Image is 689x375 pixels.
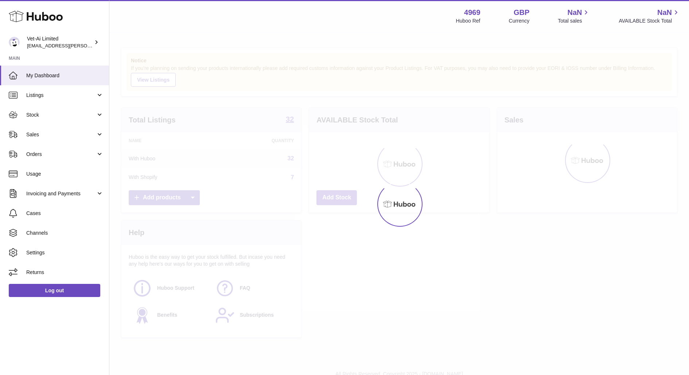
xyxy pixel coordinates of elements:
span: AVAILABLE Stock Total [619,17,680,24]
strong: 4969 [464,8,480,17]
div: Huboo Ref [456,17,480,24]
span: NaN [657,8,672,17]
span: [EMAIL_ADDRESS][PERSON_NAME][DOMAIN_NAME] [27,43,146,48]
span: Invoicing and Payments [26,190,96,197]
span: Usage [26,171,104,177]
span: My Dashboard [26,72,104,79]
span: NaN [567,8,582,17]
img: abbey.fraser-roe@vet-ai.com [9,37,20,48]
span: Listings [26,92,96,99]
strong: GBP [514,8,529,17]
span: Stock [26,112,96,118]
div: Vet-Ai Limited [27,35,93,49]
span: Cases [26,210,104,217]
div: Currency [509,17,530,24]
span: Total sales [558,17,590,24]
a: NaN AVAILABLE Stock Total [619,8,680,24]
span: Settings [26,249,104,256]
span: Sales [26,131,96,138]
a: NaN Total sales [558,8,590,24]
span: Channels [26,230,104,237]
span: Orders [26,151,96,158]
a: Log out [9,284,100,297]
span: Returns [26,269,104,276]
